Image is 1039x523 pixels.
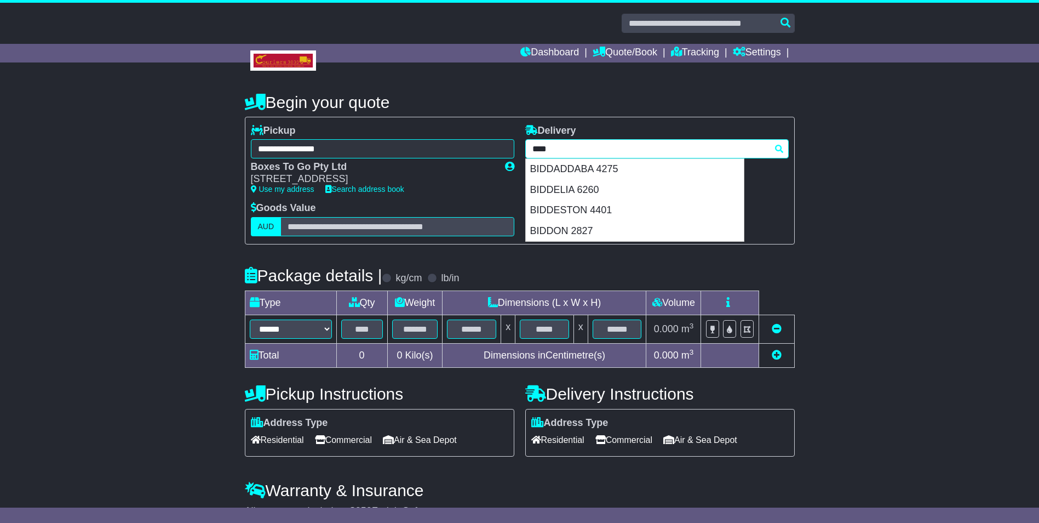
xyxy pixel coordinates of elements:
sup: 3 [690,348,694,356]
div: BIDDELIA 6260 [526,180,744,201]
td: Volume [646,291,701,315]
a: Search address book [325,185,404,194]
a: Use my address [251,185,314,194]
td: Total [245,343,336,367]
span: m [681,323,694,334]
label: Pickup [251,125,296,137]
label: lb/in [441,272,459,285]
td: Dimensions in Centimetre(s) [443,343,646,367]
span: 250 [355,505,372,516]
div: BIDDON 2827 [526,221,744,242]
td: x [501,315,515,343]
td: 0 [336,343,387,367]
div: BIDDADDABA 4275 [526,159,744,180]
label: Goods Value [251,202,316,214]
a: Dashboard [520,44,579,62]
span: Commercial [315,431,372,448]
a: Quote/Book [593,44,657,62]
span: m [681,350,694,361]
td: x [573,315,588,343]
div: [STREET_ADDRESS] [251,173,494,185]
h4: Delivery Instructions [525,385,795,403]
td: Kilo(s) [387,343,443,367]
h4: Pickup Instructions [245,385,514,403]
span: Commercial [595,431,652,448]
a: Tracking [671,44,719,62]
h4: Package details | [245,266,382,285]
label: Delivery [525,125,576,137]
label: Address Type [251,417,328,429]
h4: Begin your quote [245,93,795,111]
a: Add new item [772,350,782,361]
label: AUD [251,217,282,236]
div: All our quotes include a $ FreightSafe warranty. [245,505,795,518]
span: Air & Sea Depot [383,431,457,448]
h4: Warranty & Insurance [245,481,795,499]
typeahead: Please provide city [525,139,789,158]
span: 0.000 [654,323,679,334]
label: kg/cm [395,272,422,285]
a: Remove this item [772,323,782,334]
span: Air & Sea Depot [663,431,737,448]
td: Weight [387,291,443,315]
sup: 3 [690,322,694,330]
td: Dimensions (L x W x H) [443,291,646,315]
span: Residential [251,431,304,448]
span: 0 [397,350,402,361]
div: BIDDESTON 4401 [526,200,744,221]
span: 0.000 [654,350,679,361]
div: Boxes To Go Pty Ltd [251,161,494,173]
span: Residential [531,431,584,448]
td: Type [245,291,336,315]
label: Address Type [531,417,609,429]
td: Qty [336,291,387,315]
a: Settings [733,44,781,62]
